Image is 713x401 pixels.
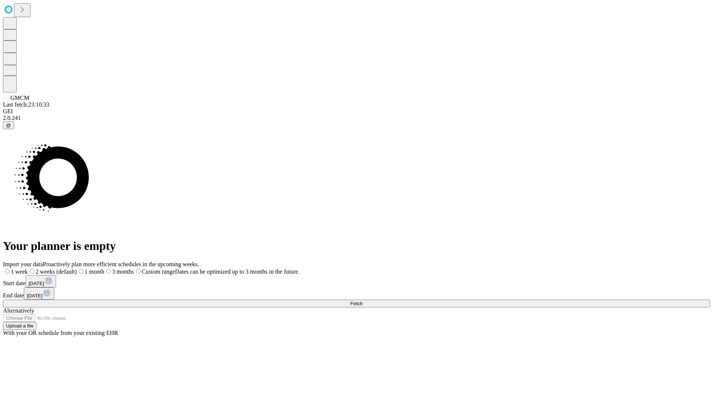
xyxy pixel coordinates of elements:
[29,281,44,286] span: [DATE]
[85,268,104,275] span: 1 month
[43,261,199,267] span: Proactively plan more efficient schedules in the upcoming weeks.
[24,287,54,300] button: [DATE]
[112,268,134,275] span: 3 months
[30,269,35,274] input: 2 weeks (default)
[3,330,118,336] span: With your OR schedule from your existing EHR
[3,275,710,287] div: Start date
[3,101,49,108] span: Last fetch: 23:10:33
[36,268,77,275] span: 2 weeks (default)
[3,261,43,267] span: Import your data
[136,269,141,274] input: Custom rangeDates can be optimized up to 3 months in the future.
[142,268,175,275] span: Custom range
[3,108,710,115] div: GEI
[106,269,111,274] input: 3 months
[27,293,42,299] span: [DATE]
[3,322,36,330] button: Upload a file
[6,123,11,128] span: @
[350,301,362,306] span: Fetch
[3,239,710,253] h1: Your planner is empty
[175,268,299,275] span: Dates can be optimized up to 3 months in the future.
[3,287,710,300] div: End date
[26,275,56,287] button: [DATE]
[5,269,10,274] input: 1 week
[79,269,84,274] input: 1 month
[10,95,29,101] span: GMCM
[11,268,28,275] span: 1 week
[3,121,14,129] button: @
[3,307,34,314] span: Alternatively
[3,115,710,121] div: 2.0.241
[3,300,710,307] button: Fetch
